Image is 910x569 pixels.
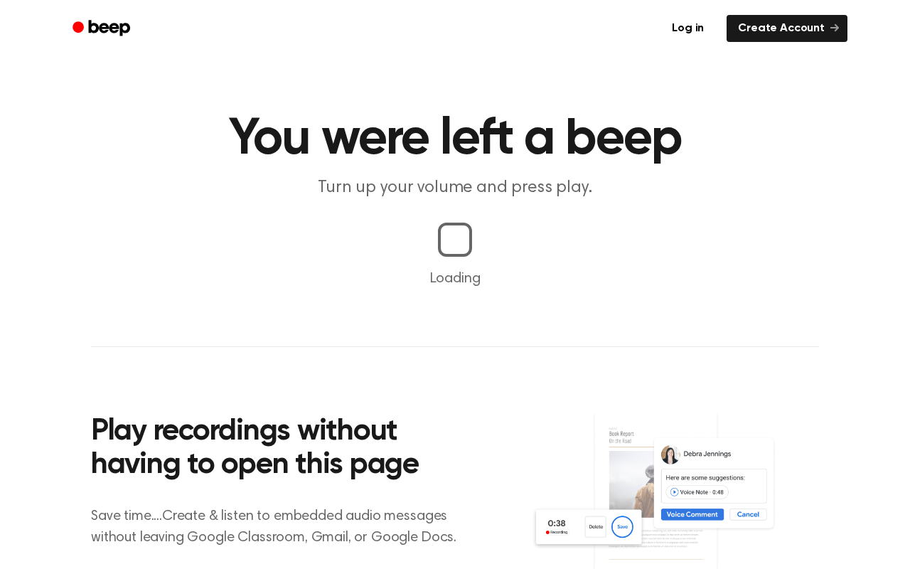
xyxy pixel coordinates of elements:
[658,12,718,45] a: Log in
[91,415,474,483] h2: Play recordings without having to open this page
[727,15,847,42] a: Create Account
[182,176,728,200] p: Turn up your volume and press play.
[91,506,474,548] p: Save time....Create & listen to embedded audio messages without leaving Google Classroom, Gmail, ...
[91,114,819,165] h1: You were left a beep
[17,268,893,289] p: Loading
[63,15,143,43] a: Beep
